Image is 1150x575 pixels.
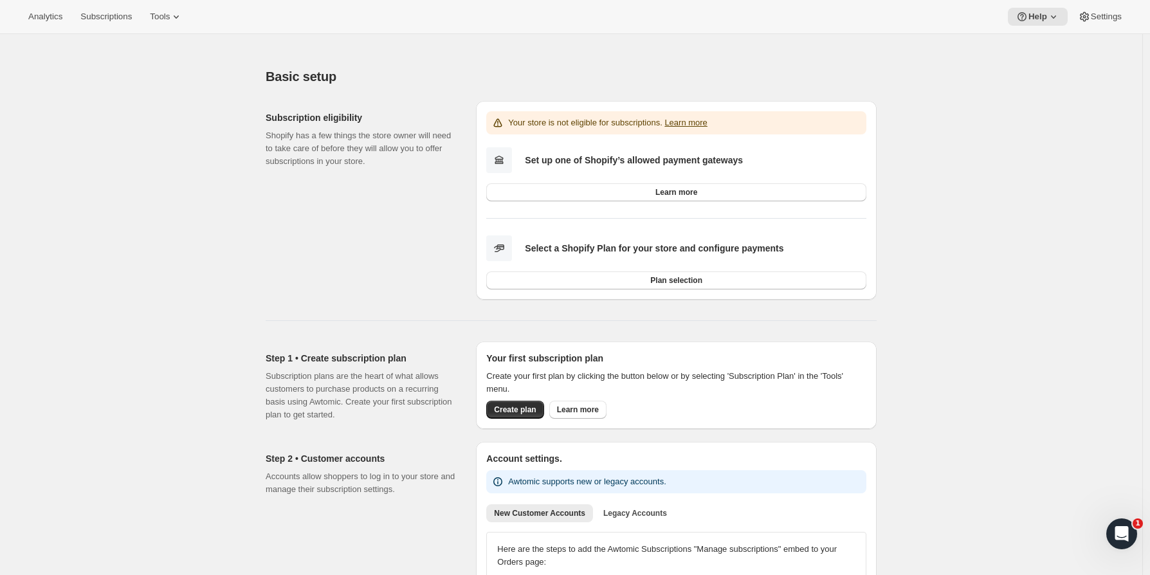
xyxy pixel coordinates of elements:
h2: Step 1 • Create subscription plan [266,352,455,365]
span: Tools [150,12,170,22]
h2: Step 2 • Customer accounts [266,452,455,465]
span: Settings [1091,12,1122,22]
span: Learn more [557,405,599,415]
b: Set up one of Shopify’s allowed payment gateways [525,155,743,165]
span: Create plan [494,405,536,415]
button: Plan selection [486,271,866,289]
h2: Subscription eligibility [266,111,455,124]
span: Analytics [28,12,62,22]
button: Tools [142,8,190,26]
p: Subscription plans are the heart of what allows customers to purchase products on a recurring bas... [266,370,455,421]
h2: Account settings. [486,452,866,465]
button: Help [1008,8,1068,26]
span: New Customer Accounts [494,508,585,518]
button: Settings [1070,8,1129,26]
p: Accounts allow shoppers to log in to your store and manage their subscription settings. [266,470,455,496]
a: Learn more [486,183,866,201]
button: New Customer Accounts [486,504,593,522]
span: Legacy Accounts [603,508,667,518]
span: Learn more [655,187,697,197]
a: Learn more [664,118,707,127]
span: 1 [1133,518,1143,529]
button: Analytics [21,8,70,26]
span: Plan selection [650,275,702,286]
button: Legacy Accounts [596,504,675,522]
h2: Your first subscription plan [486,352,866,365]
span: Help [1028,12,1047,22]
iframe: Intercom live chat [1106,518,1137,549]
p: Awtomic supports new or legacy accounts. [508,475,666,488]
span: Basic setup [266,69,336,84]
span: Subscriptions [80,12,132,22]
a: Learn more [549,401,607,419]
p: Shopify has a few things the store owner will need to take care of before they will allow you to ... [266,129,455,168]
b: Select a Shopify Plan for your store and configure payments [525,243,783,253]
button: Subscriptions [73,8,140,26]
button: Create plan [486,401,543,419]
p: Create your first plan by clicking the button below or by selecting 'Subscription Plan' in the 'T... [486,370,866,396]
p: Your store is not eligible for subscriptions. [508,116,707,129]
p: Here are the steps to add the Awtomic Subscriptions "Manage subscriptions" embed to your Orders p... [497,543,855,569]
